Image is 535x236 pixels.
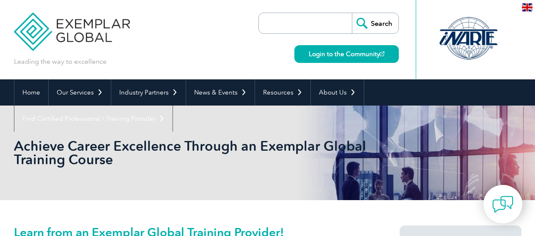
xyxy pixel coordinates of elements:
a: Login to the Community [294,45,399,63]
a: Industry Partners [111,79,186,106]
a: Our Services [49,79,111,106]
a: Home [14,79,48,106]
a: Find Certified Professional / Training Provider [14,106,173,132]
a: Resources [255,79,310,106]
img: en [522,3,532,11]
a: News & Events [186,79,255,106]
img: open_square.png [380,52,384,56]
h2: Achieve Career Excellence Through an Exemplar Global Training Course [14,139,369,166]
input: Search [352,13,398,33]
img: contact-chat.png [492,194,513,215]
a: About Us [311,79,364,106]
p: Leading the way to excellence [14,57,107,66]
